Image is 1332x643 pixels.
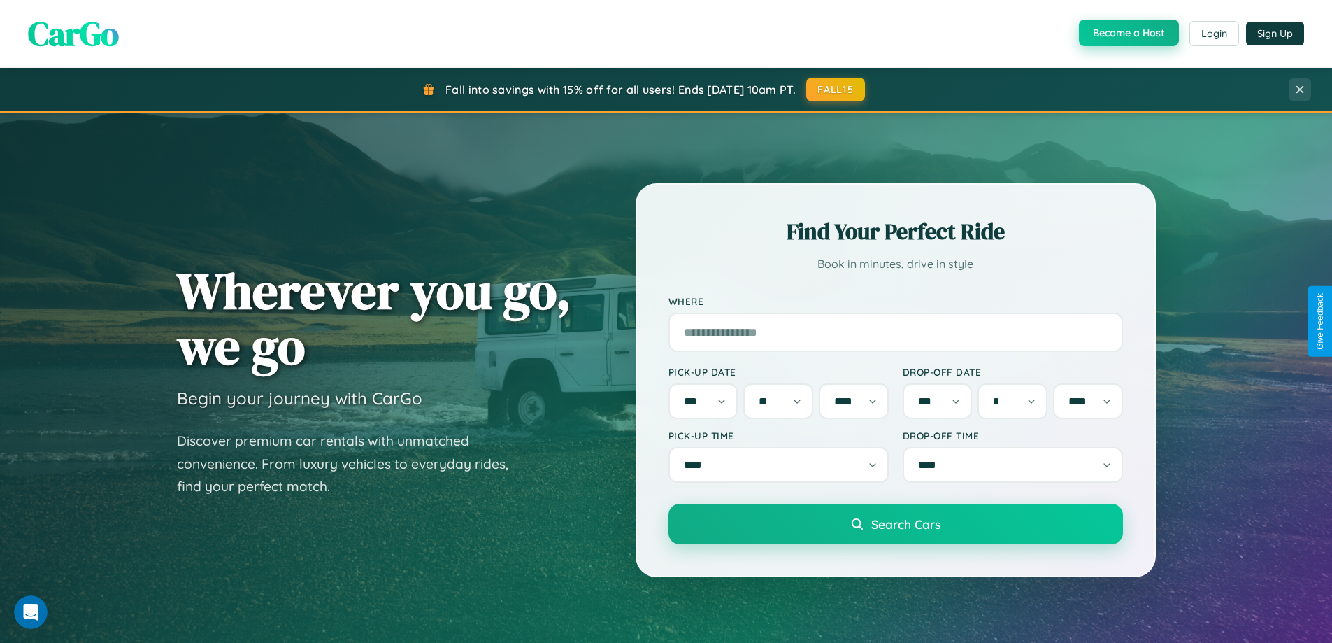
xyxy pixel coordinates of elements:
label: Drop-off Date [903,366,1123,378]
label: Pick-up Time [668,430,889,441]
span: Search Cars [871,516,940,532]
button: FALL15 [806,78,865,101]
label: Pick-up Date [668,366,889,378]
iframe: Intercom live chat [14,595,48,629]
button: Search Cars [668,504,1123,544]
button: Sign Up [1246,22,1304,45]
span: CarGo [28,10,119,57]
label: Drop-off Time [903,430,1123,441]
div: Give Feedback [1315,293,1325,350]
button: Become a Host [1079,20,1179,46]
p: Book in minutes, drive in style [668,254,1123,274]
label: Where [668,295,1123,307]
button: Login [1189,21,1239,46]
h3: Begin your journey with CarGo [177,388,422,409]
h1: Wherever you go, we go [177,263,571,374]
span: Fall into savings with 15% off for all users! Ends [DATE] 10am PT. [445,83,796,97]
h2: Find Your Perfect Ride [668,216,1123,247]
p: Discover premium car rentals with unmatched convenience. From luxury vehicles to everyday rides, ... [177,430,527,498]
